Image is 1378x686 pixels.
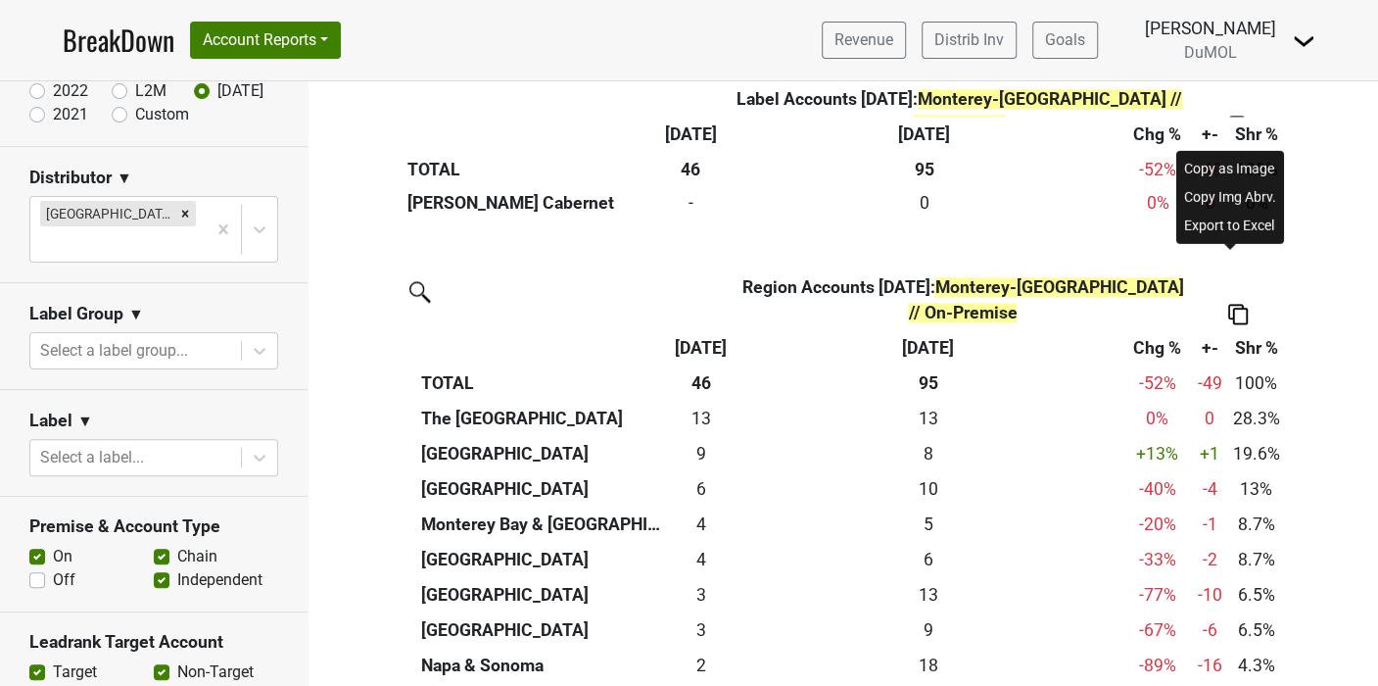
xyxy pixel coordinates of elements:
[1122,331,1192,367] th: Chg %: activate to sort column ascending
[1197,373,1221,393] span: -49
[1227,648,1285,683] td: 4.3%
[53,79,88,103] label: 2022
[416,577,669,612] th: [GEOGRAPHIC_DATA]
[1197,441,1222,466] div: +1
[673,617,729,643] div: 3
[1122,152,1192,187] td: -52 %
[1197,406,1222,431] div: 0
[416,331,669,367] th: &nbsp;: activate to sort column ascending
[1193,117,1228,152] th: +-: activate to sort column ascending
[40,201,174,226] div: [GEOGRAPHIC_DATA]-[GEOGRAPHIC_DATA]
[738,617,1117,643] div: 9
[913,89,1182,134] span: Monterey-[GEOGRAPHIC_DATA] // On-Premise
[673,476,729,502] div: 6
[738,406,1117,431] div: 13
[731,190,1118,216] div: 0
[1122,436,1192,471] td: +13 %
[738,653,1117,678] div: 18
[656,152,726,187] th: 46
[656,185,726,220] td: 0
[1227,507,1285,542] td: 8.7%
[416,612,669,648] th: [GEOGRAPHIC_DATA]
[1227,436,1285,471] td: 19.6%
[1227,471,1285,507] td: 13%
[128,303,144,326] span: ▼
[669,331,734,367] th: Aug '25: activate to sort column ascending
[1180,154,1280,182] div: Copy as Image
[53,545,72,568] label: On
[1192,331,1227,367] th: +-: activate to sort column ascending
[1122,577,1192,612] td: -77 %
[1197,617,1222,643] div: -6
[908,277,1183,322] span: Monterey-[GEOGRAPHIC_DATA] // On-Premise
[726,185,1122,220] th: 0
[1227,612,1285,648] td: 6.5%
[669,612,734,648] td: 3
[738,582,1117,608] div: 13
[416,436,669,471] th: [GEOGRAPHIC_DATA]
[190,22,341,59] button: Account Reports
[1227,577,1285,612] td: 6.5%
[1180,211,1280,239] div: Export to Excel
[53,568,75,592] label: Off
[1227,542,1285,577] td: 8.7%
[135,103,189,126] label: Custom
[29,632,278,653] h3: Leadrank Target Account
[1122,542,1192,577] td: -33 %
[1122,507,1192,542] td: -20 %
[1228,304,1248,324] img: Copy to clipboard
[403,117,656,152] th: &nbsp;: activate to sort column ascending
[1032,22,1098,59] a: Goals
[734,577,1122,612] th: 13
[669,507,734,542] td: 4
[673,441,729,466] div: 9
[673,547,729,572] div: 4
[1197,476,1222,502] div: -4
[734,331,1122,367] th: Aug '24: activate to sort column ascending
[1122,648,1192,683] td: -89 %
[403,185,656,220] th: [PERSON_NAME] Cabernet
[416,471,669,507] th: [GEOGRAPHIC_DATA]
[734,401,1122,436] th: 13
[1227,367,1285,402] td: 100%
[63,20,174,61] a: BreakDown
[669,648,734,683] td: 2
[1122,117,1192,152] th: Chg %: activate to sort column ascending
[922,22,1017,59] a: Distrib Inv
[669,542,734,577] td: 4
[29,411,72,431] h3: Label
[734,612,1122,648] th: 9
[822,22,906,59] a: Revenue
[726,81,1193,142] th: Label Accounts [DATE] :
[738,476,1117,502] div: 10
[403,152,656,187] th: TOTAL
[738,547,1117,572] div: 6
[669,401,734,436] td: 13
[738,512,1117,537] div: 5
[29,168,112,188] h3: Distributor
[669,436,734,471] td: 9
[734,269,1192,330] th: Region Accounts [DATE] :
[174,201,196,226] div: Remove Monterey-CA
[734,507,1122,542] th: 5
[1197,512,1222,537] div: -1
[217,79,263,103] label: [DATE]
[1145,16,1276,41] div: [PERSON_NAME]
[1227,331,1285,367] th: Shr %: activate to sort column ascending
[656,117,726,152] th: Aug '25: activate to sort column ascending
[416,367,669,402] th: TOTAL
[29,516,278,537] h3: Premise & Account Type
[77,410,93,433] span: ▼
[1229,116,1249,136] img: Copy to clipboard
[177,568,262,592] label: Independent
[416,401,669,436] th: The [GEOGRAPHIC_DATA]
[1227,117,1286,152] th: Shr %: activate to sort column ascending
[177,545,217,568] label: Chain
[673,653,729,678] div: 2
[734,542,1122,577] th: 6
[403,274,434,306] img: filter
[673,406,729,431] div: 13
[416,648,669,683] th: Napa & Sonoma
[1122,401,1192,436] td: 0 %
[117,167,132,190] span: ▼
